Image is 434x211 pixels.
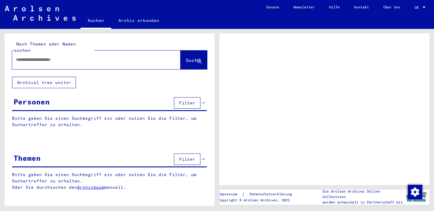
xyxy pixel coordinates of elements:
[322,200,403,205] p: wurden entwickelt in Partnerschaft mit
[245,191,299,197] a: Datenschutzerklärung
[174,97,200,109] button: Filter
[12,77,76,88] button: Archival tree units
[405,189,428,204] img: yv_logo.png
[14,41,76,53] mat-label: Nach Themen oder Namen suchen
[12,115,207,128] p: Bitte geben Sie einen Suchbegriff ein oder nutzen Sie die Filter, um Suchertreffer zu erhalten.
[408,185,422,199] img: Zustimmung ändern
[181,51,207,69] button: Suche
[111,13,166,28] a: Archiv erkunden
[14,96,50,107] div: Personen
[14,153,41,163] div: Themen
[186,57,201,63] span: Suche
[12,172,207,191] p: Bitte geben Sie einen Suchbegriff ein oder nutzen Sie die Filter, um Suchertreffer zu erhalten. O...
[179,157,195,162] span: Filter
[218,191,242,197] a: Impressum
[5,6,76,21] img: Arolsen_neg.svg
[80,13,111,29] a: Suchen
[218,197,299,203] p: Copyright © Arolsen Archives, 2021
[179,100,195,106] span: Filter
[415,5,421,10] span: DE
[322,189,403,200] p: Die Arolsen Archives Online-Collections
[77,185,104,190] a: Archivbaum
[218,191,299,197] div: |
[174,154,200,165] button: Filter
